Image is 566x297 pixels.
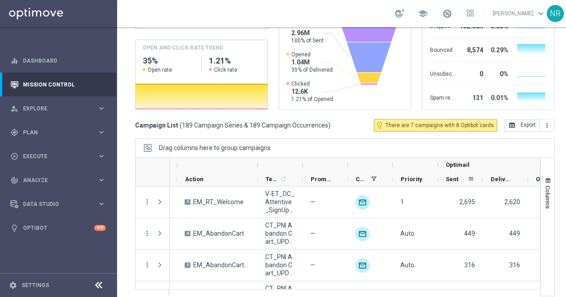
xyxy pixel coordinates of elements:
[23,106,97,111] span: Explore
[385,121,494,129] span: There are 7 campaigns with 8 Optibot cards
[265,253,295,277] span: CT_PNI Abandon Cart_UPDATED_OCT2024_TOUCH2
[23,216,94,240] a: Optibot
[355,258,370,273] div: Optimail
[310,198,315,206] span: —
[430,66,456,80] div: Unsubscribed
[159,144,271,151] span: Drag columns here to group campaigns
[135,121,331,129] h3: Campaign List
[143,261,151,269] button: more_vert
[136,250,170,281] div: Press SPACE to select this row.
[10,105,18,113] i: person_search
[97,152,106,160] i: keyboard_arrow_right
[280,175,287,183] i: refresh
[10,129,106,136] button: gps_fixed Plan keyboard_arrow_right
[356,176,367,183] span: Channel
[291,66,333,73] span: 35% of Delivered
[504,121,555,128] multiple-options-button: Export to CSV
[508,122,516,129] i: open_in_browser
[446,176,458,183] span: Sent
[491,176,512,183] span: Delivered
[10,152,97,160] div: Execute
[355,227,370,241] img: Optimail
[10,81,106,88] button: Mission Control
[23,130,97,135] span: Plan
[23,73,106,96] a: Mission Control
[543,122,551,129] i: more_vert
[185,176,204,183] span: Action
[209,55,260,66] h2: 1.21%
[23,201,97,207] span: Data Studio
[374,119,497,132] button: lightbulb_outline There are 7 campaigns with 8 Optibot cards
[97,104,106,113] i: keyboard_arrow_right
[10,201,106,208] button: Data Studio keyboard_arrow_right
[291,58,333,66] span: 1.04M
[10,216,106,240] div: Optibot
[136,187,170,218] div: Press SPACE to select this row.
[143,55,194,66] h2: 35%
[10,128,18,137] i: gps_fixed
[10,153,106,160] button: play_circle_outline Execute keyboard_arrow_right
[9,281,17,289] i: settings
[94,225,106,231] div: +10
[159,144,271,151] div: Row Groups
[185,262,190,268] span: A
[291,80,333,87] span: Clicked
[464,230,475,237] span: 449
[10,49,106,73] div: Dashboard
[401,176,422,183] span: Priority
[10,57,18,65] i: equalizer
[23,49,106,73] a: Dashboard
[459,90,483,104] div: 131
[136,218,170,250] div: Press SPACE to select this row.
[265,190,295,214] span: V-ET_DC_Attentive_SignUp_trn
[10,105,97,113] div: Explore
[10,176,97,184] div: Analyze
[10,177,106,184] div: track_changes Analyze keyboard_arrow_right
[547,5,564,22] div: NR
[10,152,18,160] i: play_circle_outline
[182,121,328,129] span: 189 Campaign Series & 189 Campaign Occurrences
[459,42,483,56] div: 8,574
[143,198,151,206] button: more_vert
[10,73,106,96] div: Mission Control
[291,87,333,96] span: 12.6K
[265,221,295,246] span: CT_PNI Abandon Cart_UPDATED_OCT2024_TOUCH1
[536,9,546,18] span: keyboard_arrow_down
[143,229,151,238] i: more_vert
[193,198,244,206] span: EM_RT_Welcome
[536,176,557,183] span: Opened
[10,105,106,112] button: person_search Explore keyboard_arrow_right
[291,96,333,103] span: 1.21% of Opened
[10,57,106,64] button: equalizer Dashboard
[97,176,106,184] i: keyboard_arrow_right
[279,174,287,184] span: Calculate column
[509,230,520,237] span: 449
[266,176,279,183] span: Templates
[459,198,475,206] span: 2,695
[355,195,370,210] img: Optimail
[214,66,237,73] span: Click rate
[10,224,18,232] i: lightbulb
[193,229,244,238] span: EM_AbandonCart
[430,42,456,56] div: Bounced
[291,51,333,58] span: Opened
[400,230,414,237] span: Auto
[400,198,404,206] span: 1
[23,178,97,183] span: Analyze
[400,261,414,269] span: Auto
[10,224,106,232] button: lightbulb Optibot +10
[97,128,106,137] i: keyboard_arrow_right
[486,90,508,104] div: 0.01%
[459,66,483,80] div: 0
[509,261,520,269] span: 316
[143,44,223,52] h4: OPEN AND CLICK RATE TREND
[446,161,470,168] span: Optimail
[185,231,190,236] span: A
[544,186,552,209] span: Columns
